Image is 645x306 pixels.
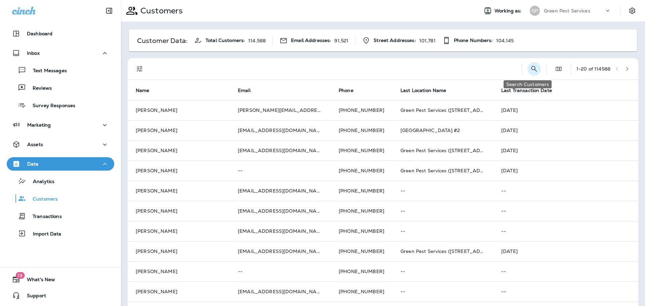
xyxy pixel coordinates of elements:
[238,168,322,173] p: --
[493,100,638,120] td: [DATE]
[27,122,51,128] p: Marketing
[20,277,55,285] span: What's New
[26,231,61,237] p: Import Data
[230,221,331,241] td: [EMAIL_ADDRESS][DOMAIN_NAME]
[27,31,52,36] p: Dashboard
[400,88,446,93] span: Last Location Name
[552,62,565,76] button: Edit Fields
[493,120,638,140] td: [DATE]
[501,228,630,234] p: --
[331,161,392,181] td: [PHONE_NUMBER]
[291,38,331,43] span: Email Addresses:
[400,188,485,193] p: --
[400,289,485,294] p: --
[331,241,392,261] td: [PHONE_NUMBER]
[419,38,436,43] p: 101,781
[400,269,485,274] p: --
[7,46,114,60] button: Inbox
[501,289,630,294] p: --
[400,107,500,113] span: Green Pest Services ([STREET_ADDRESS])
[331,120,392,140] td: [PHONE_NUMBER]
[7,81,114,95] button: Reviews
[400,208,485,214] p: --
[501,269,630,274] p: --
[230,120,331,140] td: [EMAIL_ADDRESS][DOMAIN_NAME]
[136,87,158,93] span: Name
[493,140,638,161] td: [DATE]
[230,181,331,201] td: [EMAIL_ADDRESS][DOMAIN_NAME]
[128,100,230,120] td: [PERSON_NAME]
[7,273,114,286] button: 19What's New
[230,241,331,261] td: [EMAIL_ADDRESS][DOMAIN_NAME]
[100,4,119,17] button: Collapse Sidebar
[128,261,230,281] td: [PERSON_NAME]
[7,191,114,206] button: Customers
[138,6,183,16] p: Customers
[454,38,493,43] span: Phone Numbers:
[133,62,146,76] button: Filters
[331,100,392,120] td: [PHONE_NUMBER]
[238,88,251,93] span: Email
[400,248,500,254] span: Green Pest Services ([STREET_ADDRESS])
[128,120,230,140] td: [PERSON_NAME]
[400,127,460,133] span: [GEOGRAPHIC_DATA] #2
[7,226,114,241] button: Import Data
[331,221,392,241] td: [PHONE_NUMBER]
[26,196,58,203] p: Customers
[26,68,67,74] p: Text Messages
[493,241,638,261] td: [DATE]
[128,201,230,221] td: [PERSON_NAME]
[238,87,259,93] span: Email
[128,181,230,201] td: [PERSON_NAME]
[626,5,638,17] button: Settings
[7,118,114,132] button: Marketing
[230,100,331,120] td: [PERSON_NAME][EMAIL_ADDRESS][PERSON_NAME][DOMAIN_NAME]
[530,6,540,16] div: GP
[230,281,331,302] td: [EMAIL_ADDRESS][DOMAIN_NAME]
[501,208,630,214] p: --
[339,87,362,93] span: Phone
[400,87,455,93] span: Last Location Name
[331,181,392,201] td: [PHONE_NUMBER]
[544,8,590,13] p: Green Pest Services
[331,140,392,161] td: [PHONE_NUMBER]
[7,27,114,40] button: Dashboard
[136,88,149,93] span: Name
[501,87,561,93] span: Last Transaction Date
[238,269,322,274] p: --
[20,293,46,301] span: Support
[128,281,230,302] td: [PERSON_NAME]
[400,228,485,234] p: --
[15,272,25,279] span: 19
[504,80,552,88] div: Search Customers
[7,289,114,302] button: Support
[7,157,114,171] button: Data
[128,140,230,161] td: [PERSON_NAME]
[128,241,230,261] td: [PERSON_NAME]
[206,38,245,43] span: Total Customers:
[400,168,500,174] span: Green Pest Services ([STREET_ADDRESS])
[331,281,392,302] td: [PHONE_NUMBER]
[7,63,114,77] button: Text Messages
[7,138,114,151] button: Assets
[26,103,75,109] p: Survey Responses
[501,188,630,193] p: --
[128,221,230,241] td: [PERSON_NAME]
[331,261,392,281] td: [PHONE_NUMBER]
[7,209,114,223] button: Transactions
[496,38,514,43] p: 104,145
[7,174,114,188] button: Analytics
[26,214,62,220] p: Transactions
[7,98,114,112] button: Survey Responses
[230,201,331,221] td: [EMAIL_ADDRESS][DOMAIN_NAME]
[230,140,331,161] td: [EMAIL_ADDRESS][DOMAIN_NAME]
[374,38,416,43] span: Street Addresses:
[331,201,392,221] td: [PHONE_NUMBER]
[501,88,552,93] span: Last Transaction Date
[400,147,500,154] span: Green Pest Services ([STREET_ADDRESS])
[248,38,266,43] p: 114,588
[576,66,610,72] div: 1 - 20 of 114588
[128,161,230,181] td: [PERSON_NAME]
[493,161,638,181] td: [DATE]
[27,50,40,56] p: Inbox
